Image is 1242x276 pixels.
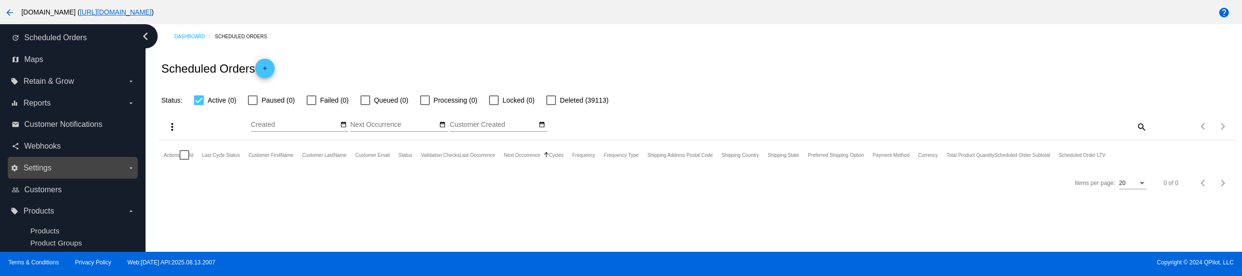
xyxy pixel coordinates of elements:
[647,152,713,158] button: Change sorting for ShippingPostcode
[1213,173,1233,193] button: Next page
[355,152,390,158] button: Change sorting for CustomerEmail
[75,259,112,266] a: Privacy Policy
[1164,180,1178,186] div: 0 of 0
[398,152,412,158] button: Change sorting for Status
[503,94,535,106] span: Locked (0)
[259,65,271,77] mat-icon: add
[12,182,135,198] a: people_outline Customers
[161,59,274,78] h2: Scheduled Orders
[23,99,50,107] span: Reports
[560,94,608,106] span: Deleted (39113)
[504,152,540,158] button: Change sorting for NextOccurrenceUtc
[248,152,293,158] button: Change sorting for CustomerFirstName
[24,120,102,129] span: Customer Notifications
[174,29,215,44] a: Dashboard
[12,117,135,132] a: email Customer Notifications
[11,207,18,215] i: local_offer
[11,99,18,107] i: equalizer
[208,94,236,106] span: Active (0)
[721,152,759,158] button: Change sorting for ShippingCountry
[127,164,135,172] i: arrow_drop_down
[24,55,43,64] span: Maps
[12,34,19,42] i: update
[163,140,180,169] mat-header-cell: Actions
[127,207,135,215] i: arrow_drop_down
[215,29,276,44] a: Scheduled Orders
[1059,152,1106,158] button: Change sorting for LifetimeValue
[873,152,910,158] button: Change sorting for PaymentMethod.Type
[459,152,495,158] button: Change sorting for LastOccurrenceUtc
[340,121,347,129] mat-icon: date_range
[1119,180,1126,186] span: 20
[768,152,799,158] button: Change sorting for ShippingState
[808,152,864,158] button: Change sorting for PreferredShippingOption
[12,186,19,194] i: people_outline
[80,8,151,16] a: [URL][DOMAIN_NAME]
[128,259,215,266] a: Web:[DATE] API:2025.08.13.2007
[24,142,61,151] span: Webhooks
[439,121,446,129] mat-icon: date_range
[374,94,409,106] span: Queued (0)
[549,152,564,158] button: Change sorting for Cycles
[1218,7,1230,18] mat-icon: help
[421,140,459,169] mat-header-cell: Validation Checks
[161,96,182,104] span: Status:
[604,152,639,158] button: Change sorting for FrequencyType
[12,142,19,150] i: share
[261,94,294,106] span: Paused (0)
[23,77,74,86] span: Retain & Grow
[127,99,135,107] i: arrow_drop_down
[1213,117,1233,136] button: Next page
[30,239,82,247] a: Product Groups
[127,77,135,85] i: arrow_drop_down
[320,94,349,106] span: Failed (0)
[1075,180,1115,186] div: Items per page:
[12,121,19,128] i: email
[1194,173,1213,193] button: Previous page
[23,164,51,172] span: Settings
[302,152,347,158] button: Change sorting for CustomerLastName
[350,121,438,129] input: Next Occurrence
[12,56,19,63] i: map
[251,121,338,129] input: Created
[947,140,994,169] mat-header-cell: Total Product Quantity
[572,152,595,158] button: Change sorting for Frequency
[434,94,477,106] span: Processing (0)
[918,152,938,158] button: Change sorting for CurrencyIso
[539,121,545,129] mat-icon: date_range
[21,8,154,16] span: [DOMAIN_NAME] ( )
[166,121,178,133] mat-icon: more_vert
[1119,180,1146,187] mat-select: Items per page:
[1194,117,1213,136] button: Previous page
[12,52,135,67] a: map Maps
[30,227,59,235] a: Products
[8,259,59,266] a: Terms & Conditions
[23,207,54,215] span: Products
[4,7,16,18] mat-icon: arrow_back
[189,152,193,158] button: Change sorting for Id
[11,164,18,172] i: settings
[12,138,135,154] a: share Webhooks
[12,30,135,46] a: update Scheduled Orders
[202,152,240,158] button: Change sorting for LastProcessingCycleId
[24,33,87,42] span: Scheduled Orders
[11,77,18,85] i: local_offer
[138,29,153,44] i: chevron_left
[629,259,1234,266] span: Copyright © 2024 QPilot, LLC
[24,185,62,194] span: Customers
[994,152,1050,158] button: Change sorting for Subtotal
[450,121,537,129] input: Customer Created
[1135,119,1147,134] mat-icon: search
